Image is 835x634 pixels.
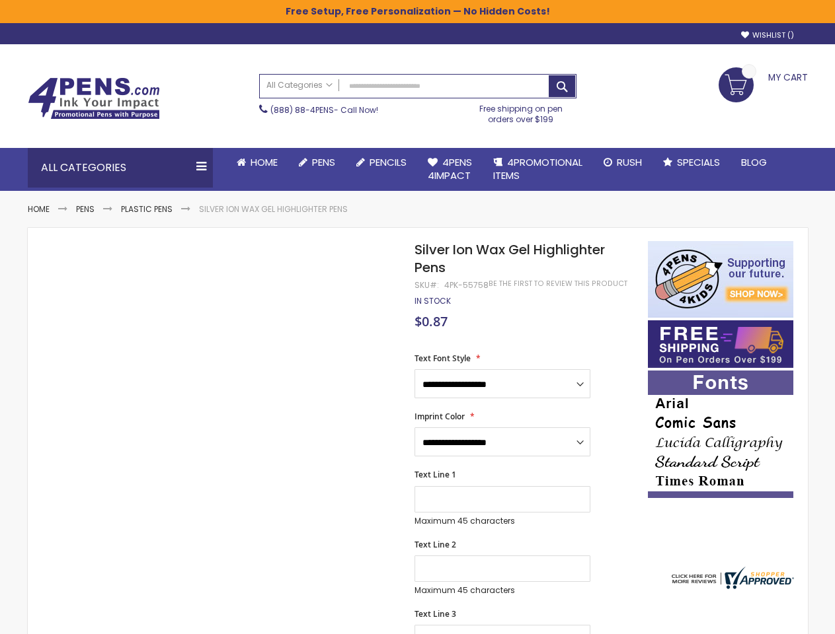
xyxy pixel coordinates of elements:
[677,155,720,169] span: Specials
[444,280,489,291] div: 4PK-55758
[415,240,605,277] span: Silver Ion Wax Gel Highlighter Pens
[28,203,50,215] a: Home
[465,98,577,125] div: Free shipping on pen orders over $199
[483,148,593,191] a: 4PROMOTIONALITEMS
[415,296,451,306] div: Availability
[251,155,278,169] span: Home
[415,295,451,306] span: In stock
[415,585,590,596] p: Maximum 45 characters
[76,203,95,215] a: Pens
[415,279,439,291] strong: SKU
[415,608,456,619] span: Text Line 3
[226,148,288,177] a: Home
[28,77,160,120] img: 4Pens Custom Pens and Promotional Products
[415,411,465,422] span: Imprint Color
[415,353,471,364] span: Text Font Style
[489,279,627,289] a: Be the first to review this product
[653,148,731,177] a: Specials
[668,581,794,592] a: 4pens.com certificate URL
[28,148,213,188] div: All Categories
[731,148,777,177] a: Blog
[617,155,642,169] span: Rush
[121,203,173,215] a: Plastic Pens
[346,148,417,177] a: Pencils
[415,312,448,330] span: $0.87
[260,75,339,96] a: All Categories
[415,539,456,550] span: Text Line 2
[741,155,767,169] span: Blog
[493,155,582,182] span: 4PROMOTIONAL ITEMS
[593,148,653,177] a: Rush
[288,148,346,177] a: Pens
[415,469,456,480] span: Text Line 1
[370,155,407,169] span: Pencils
[270,104,378,116] span: - Call Now!
[428,155,472,182] span: 4Pens 4impact
[270,104,334,116] a: (888) 88-4PENS
[668,567,794,589] img: 4pens.com widget logo
[199,204,348,215] li: Silver Ion Wax Gel Highlighter Pens
[415,516,590,526] p: Maximum 45 characters
[648,241,793,318] img: 4pens 4 kids
[266,80,333,90] span: All Categories
[741,30,794,40] a: Wishlist
[648,370,793,498] img: font-personalization-examples
[648,320,793,368] img: Free shipping on orders over $199
[312,155,335,169] span: Pens
[417,148,483,191] a: 4Pens4impact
